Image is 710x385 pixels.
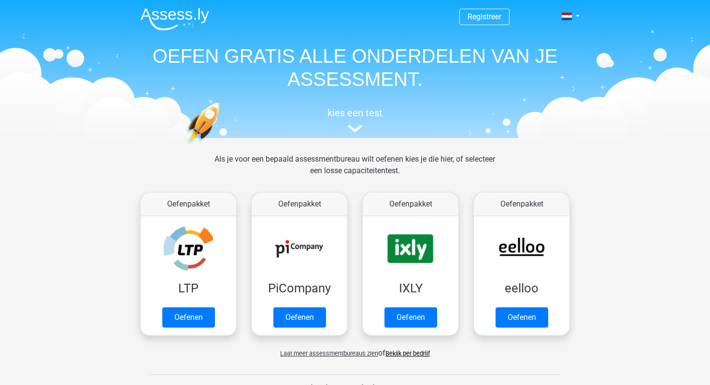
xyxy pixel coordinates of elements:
a: Bekijk per bedrijf [385,350,430,357]
h1: OEFEN GRATIS ALLE ONDERDELEN VAN JE ASSESSMENT. [133,44,577,91]
a: Oefenen [384,307,437,328]
a: kies een test [133,107,577,133]
a: Registreer [468,12,501,21]
a: Oefenen [273,307,326,328]
a: Oefenen [162,307,215,328]
img: assessment [348,125,362,132]
img: Assessly [141,8,209,30]
span: Laat meer assessmentbureaus zien [280,350,378,357]
h5: kies een test [133,107,577,119]
a: Oefenen [496,307,548,328]
div: Als je voor een bepaald assessmentbureau wilt oefenen kies je die hier, of selecteer een losse ca... [207,153,503,188]
div: of [133,340,577,359]
img: oefenen [186,102,257,190]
